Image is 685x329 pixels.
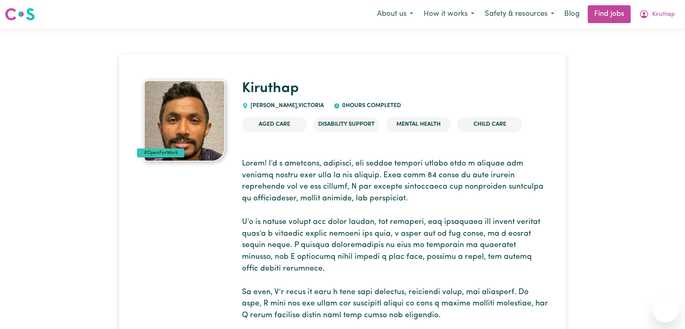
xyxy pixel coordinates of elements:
a: Careseekers logo [5,5,35,24]
a: Kiruthap's profile picture'#OpenForWork [137,80,233,161]
iframe: Button to launch messaging window [653,297,679,323]
a: Kiruthap [242,82,299,96]
span: 0 hours completed [340,103,401,109]
span: [PERSON_NAME] , Victoria [248,103,324,109]
li: Mental Health [386,117,451,132]
a: Find jobs [588,5,631,23]
li: Aged Care [242,117,307,132]
li: Disability Support [313,117,379,132]
img: Kiruthap [144,80,225,161]
button: Safety & resources [479,6,559,23]
button: My Account [634,6,680,23]
button: About us [372,6,418,23]
li: Child care [457,117,522,132]
img: Careseekers logo [5,7,35,22]
span: Kiruthap [652,10,675,19]
a: Blog [559,5,584,23]
button: How it works [418,6,479,23]
div: #OpenForWork [137,148,185,157]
